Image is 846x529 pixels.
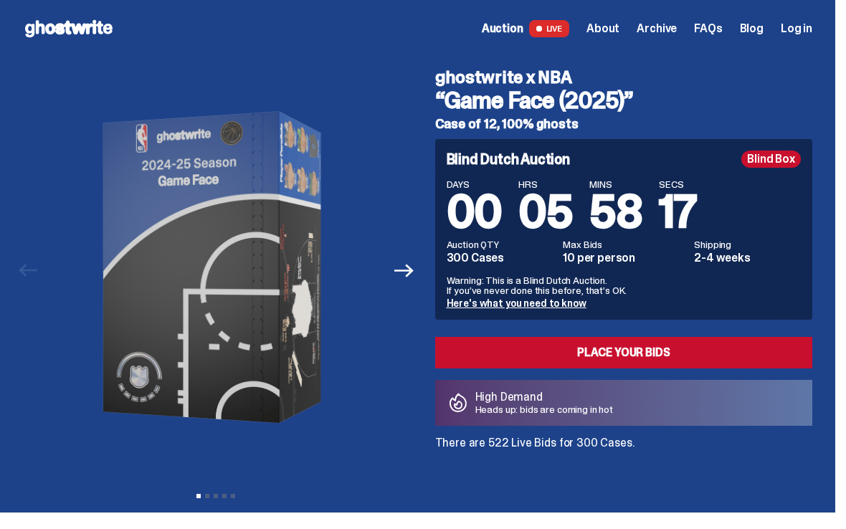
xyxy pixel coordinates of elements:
button: View slide 5 [231,494,235,498]
p: Warning: This is a Blind Dutch Auction. If you’ve never done this before, that’s OK. [447,275,802,295]
a: FAQs [694,23,722,34]
a: Here's what you need to know [447,297,586,310]
p: There are 522 Live Bids for 300 Cases. [435,437,813,449]
span: 05 [518,182,572,242]
span: LIVE [529,20,570,37]
dd: 2-4 weeks [694,252,801,264]
a: Auction LIVE [482,20,569,37]
h4: Blind Dutch Auction [447,152,570,166]
a: About [586,23,619,34]
button: View slide 4 [222,494,227,498]
h4: ghostwrite x NBA [435,69,813,86]
h3: “Game Face (2025)” [435,89,813,112]
p: Heads up: bids are coming in hot [475,404,614,414]
dt: Max Bids [563,239,685,249]
a: Archive [637,23,677,34]
p: High Demand [475,391,614,403]
button: View slide 3 [214,494,218,498]
button: Next [389,255,420,287]
span: 17 [659,182,697,242]
dt: Shipping [694,239,801,249]
span: HRS [518,179,572,189]
span: 58 [589,182,642,242]
button: View slide 1 [196,494,201,498]
h5: Case of 12, 100% ghosts [435,118,813,130]
span: Auction [482,23,523,34]
span: MINS [589,179,642,189]
a: Place your Bids [435,337,813,368]
a: Blog [740,23,764,34]
dd: 10 per person [563,252,685,264]
dd: 300 Cases [447,252,555,264]
span: 00 [447,182,502,242]
img: NBA-Hero-1.png [48,57,384,477]
button: View slide 2 [205,494,209,498]
a: Log in [781,23,812,34]
div: Blind Box [741,151,801,168]
span: SECS [659,179,697,189]
span: DAYS [447,179,502,189]
dt: Auction QTY [447,239,555,249]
